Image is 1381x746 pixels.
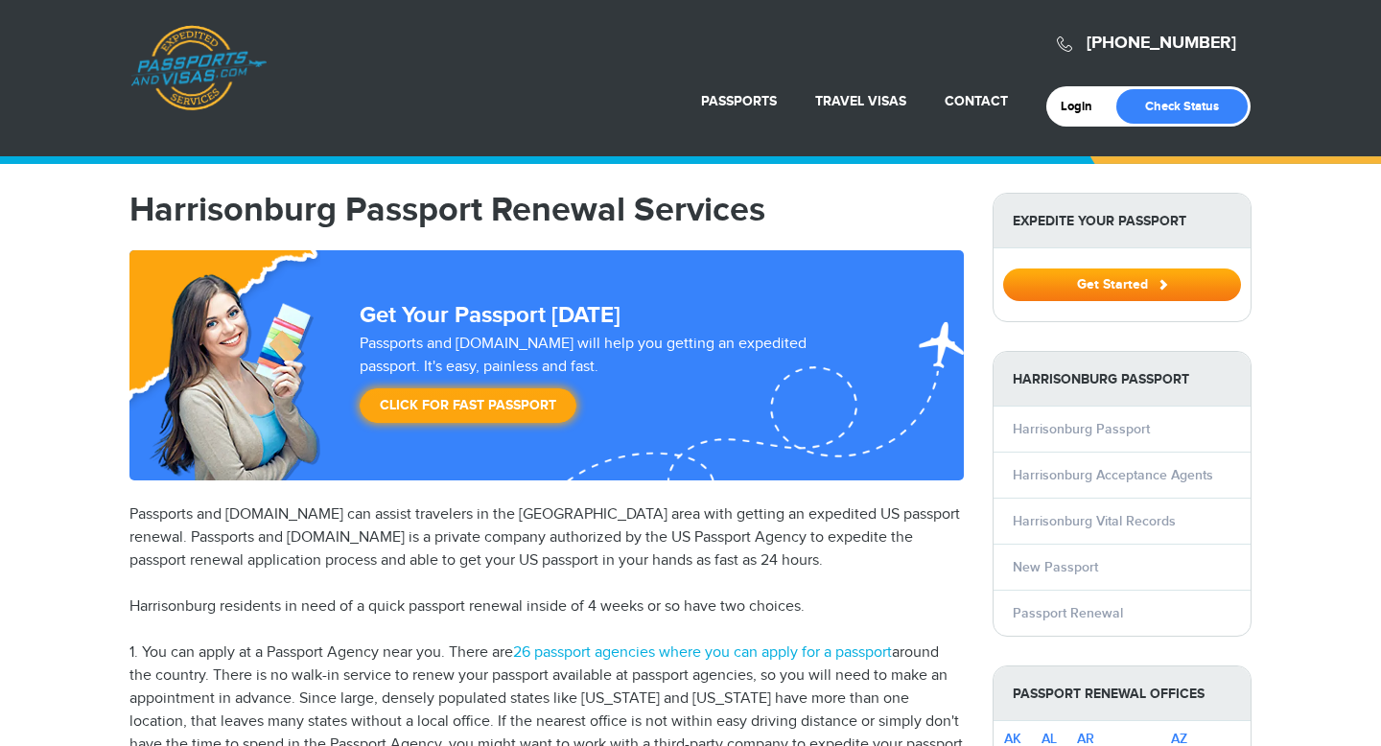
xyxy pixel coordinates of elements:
[513,643,892,662] a: 26 passport agencies where you can apply for a passport
[815,93,906,109] a: Travel Visas
[1003,276,1241,291] a: Get Started
[701,93,777,109] a: Passports
[1013,605,1123,621] a: Passport Renewal
[1013,467,1213,483] a: Harrisonburg Acceptance Agents
[130,25,267,111] a: Passports & [DOMAIN_NAME]
[1061,99,1106,114] a: Login
[1116,89,1248,124] a: Check Status
[1013,559,1098,575] a: New Passport
[945,93,1008,109] a: Contact
[129,503,964,572] p: Passports and [DOMAIN_NAME] can assist travelers in the [GEOGRAPHIC_DATA] area with getting an ex...
[129,595,964,618] p: Harrisonburg residents in need of a quick passport renewal inside of 4 weeks or so have two choices.
[352,333,876,432] div: Passports and [DOMAIN_NAME] will help you getting an expedited passport. It's easy, painless and ...
[1003,268,1241,301] button: Get Started
[360,388,576,423] a: Click for Fast Passport
[1013,421,1150,437] a: Harrisonburg Passport
[994,352,1251,407] strong: Harrisonburg Passport
[360,301,620,329] strong: Get Your Passport [DATE]
[1013,513,1176,529] a: Harrisonburg Vital Records
[994,194,1251,248] strong: Expedite Your Passport
[994,666,1251,721] strong: Passport Renewal Offices
[129,193,964,227] h1: Harrisonburg Passport Renewal Services
[1087,33,1236,54] a: [PHONE_NUMBER]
